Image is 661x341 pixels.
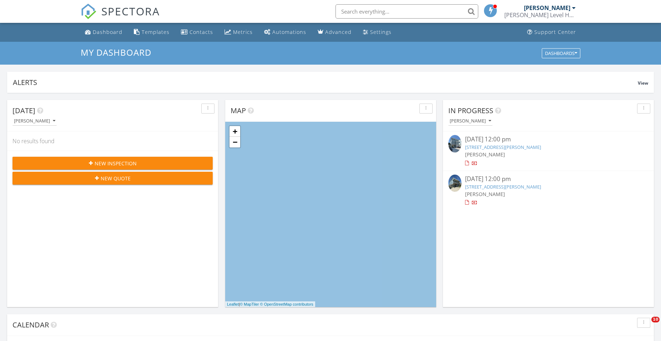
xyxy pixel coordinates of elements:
[7,131,218,151] div: No results found
[465,151,505,158] span: [PERSON_NAME]
[12,116,57,126] button: [PERSON_NAME]
[315,26,354,39] a: Advanced
[82,26,125,39] a: Dashboard
[229,126,240,137] a: Zoom in
[93,29,122,35] div: Dashboard
[448,135,649,167] a: [DATE] 12:00 pm [STREET_ADDRESS][PERSON_NAME] [PERSON_NAME]
[545,51,577,56] div: Dashboards
[101,4,160,19] span: SPECTORA
[360,26,394,39] a: Settings
[524,26,579,39] a: Support Center
[637,317,654,334] iframe: Intercom live chat
[233,29,253,35] div: Metrics
[638,80,648,86] span: View
[504,11,576,19] div: Seay Level Home Inspections, LLC
[95,160,137,167] span: New Inspection
[101,175,131,182] span: New Quote
[12,157,213,170] button: New Inspection
[227,302,239,306] a: Leaflet
[448,175,461,192] img: 9363211%2Fcover_photos%2F3eDlRHQ1lP53gFwgYMEs%2Fsmall.9363211-1756221681338
[534,29,576,35] div: Support Center
[272,29,306,35] div: Automations
[190,29,213,35] div: Contacts
[229,137,240,147] a: Zoom out
[542,48,580,58] button: Dashboards
[142,29,170,35] div: Templates
[524,4,570,11] div: [PERSON_NAME]
[12,172,213,185] button: New Quote
[231,106,246,115] span: Map
[225,301,315,307] div: |
[465,135,632,144] div: [DATE] 12:00 pm
[13,77,638,87] div: Alerts
[448,135,461,152] img: 9363221%2Fcover_photos%2FA378S30S9jLjubGprlkd%2Fsmall.9363221-1756222767351
[465,175,632,184] div: [DATE] 12:00 pm
[81,4,96,19] img: The Best Home Inspection Software - Spectora
[12,320,49,330] span: Calendar
[465,191,505,197] span: [PERSON_NAME]
[335,4,478,19] input: Search everything...
[260,302,313,306] a: © OpenStreetMap contributors
[450,119,491,124] div: [PERSON_NAME]
[325,29,352,35] div: Advanced
[261,26,309,39] a: Automations (Basic)
[178,26,216,39] a: Contacts
[651,317,660,322] span: 10
[81,46,151,58] span: My Dashboard
[465,184,541,190] a: [STREET_ADDRESS][PERSON_NAME]
[465,144,541,150] a: [STREET_ADDRESS][PERSON_NAME]
[240,302,259,306] a: © MapTiler
[14,119,55,124] div: [PERSON_NAME]
[81,10,160,25] a: SPECTORA
[370,29,392,35] div: Settings
[448,175,649,206] a: [DATE] 12:00 pm [STREET_ADDRESS][PERSON_NAME] [PERSON_NAME]
[222,26,256,39] a: Metrics
[131,26,172,39] a: Templates
[448,106,493,115] span: In Progress
[12,106,35,115] span: [DATE]
[448,116,493,126] button: [PERSON_NAME]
